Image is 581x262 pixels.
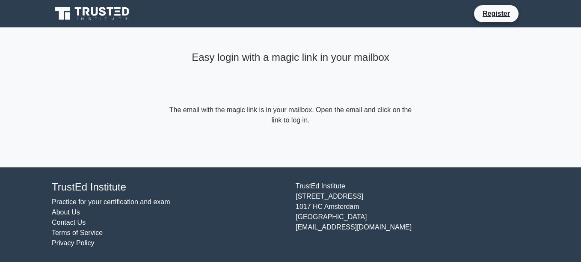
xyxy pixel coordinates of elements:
a: Contact Us [52,219,86,226]
a: About Us [52,208,80,216]
h4: TrustEd Institute [52,181,285,194]
h4: Easy login with a magic link in your mailbox [167,51,414,64]
form: The email with the magic link is in your mailbox. Open the email and click on the link to log in. [167,105,414,125]
a: Terms of Service [52,229,103,236]
a: Register [477,8,515,19]
a: Practice for your certification and exam [52,198,170,205]
a: Privacy Policy [52,239,95,247]
div: TrustEd Institute [STREET_ADDRESS] 1017 HC Amsterdam [GEOGRAPHIC_DATA] [EMAIL_ADDRESS][DOMAIN_NAME] [290,181,534,248]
